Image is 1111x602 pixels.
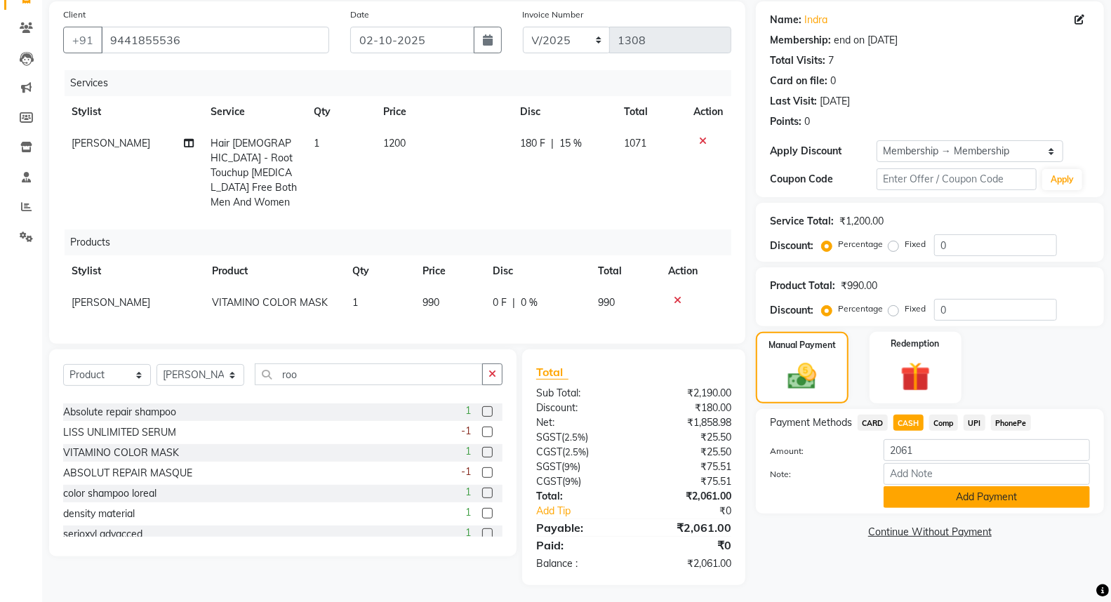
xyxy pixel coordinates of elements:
[964,415,985,431] span: UPI
[536,460,561,473] span: SGST
[770,13,801,27] div: Name:
[72,296,150,309] span: [PERSON_NAME]
[352,296,358,309] span: 1
[526,445,634,460] div: ( )
[523,8,584,21] label: Invoice Number
[905,302,926,315] label: Fixed
[1042,169,1082,190] button: Apply
[759,468,873,481] label: Note:
[616,96,685,128] th: Total
[461,424,471,439] span: -1
[634,415,742,430] div: ₹1,858.98
[211,137,297,208] span: Hair [DEMOGRAPHIC_DATA] - Root Touchup [MEDICAL_DATA] Free Both Men And Women
[465,485,471,500] span: 1
[759,445,873,457] label: Amount:
[63,27,102,53] button: +91
[63,255,204,287] th: Stylist
[465,526,471,540] span: 1
[991,415,1031,431] span: PhonePe
[423,296,439,309] span: 990
[830,74,836,88] div: 0
[63,96,202,128] th: Stylist
[526,415,634,430] div: Net:
[63,466,192,481] div: ABSOLUT REPAIR MASQUE
[624,137,646,149] span: 1071
[536,475,562,488] span: CGST
[834,33,898,48] div: end on [DATE]
[526,504,651,519] a: Add Tip
[770,239,813,253] div: Discount:
[551,136,554,151] span: |
[202,96,306,128] th: Service
[520,136,545,151] span: 180 F
[526,460,634,474] div: ( )
[526,537,634,554] div: Paid:
[804,114,810,129] div: 0
[306,96,375,128] th: Qty
[63,425,176,440] div: LISS UNLIMITED SERUM
[770,53,825,68] div: Total Visits:
[590,255,660,287] th: Total
[526,556,634,571] div: Balance :
[779,360,825,393] img: _cash.svg
[770,279,835,293] div: Product Total:
[652,504,742,519] div: ₹0
[101,27,329,53] input: Search by Name/Mobile/Email/Code
[770,94,817,109] div: Last Visit:
[634,401,742,415] div: ₹180.00
[465,444,471,459] span: 1
[838,302,883,315] label: Percentage
[536,365,568,380] span: Total
[839,214,884,229] div: ₹1,200.00
[841,279,877,293] div: ₹990.00
[63,486,157,501] div: color shampoo loreal
[72,137,150,149] span: [PERSON_NAME]
[350,8,369,21] label: Date
[598,296,615,309] span: 990
[565,476,578,487] span: 9%
[65,70,742,96] div: Services
[929,415,959,431] span: Comp
[414,255,484,287] th: Price
[564,432,585,443] span: 2.5%
[63,8,86,21] label: Client
[891,359,940,395] img: _gift.svg
[63,405,176,420] div: Absolute repair shampoo
[344,255,414,287] th: Qty
[634,460,742,474] div: ₹75.51
[891,337,940,350] label: Redemption
[383,137,406,149] span: 1200
[905,238,926,250] label: Fixed
[314,137,320,149] span: 1
[804,13,827,27] a: Indra
[521,295,538,310] span: 0 %
[634,386,742,401] div: ₹2,190.00
[65,229,742,255] div: Products
[526,489,634,504] div: Total:
[465,505,471,520] span: 1
[634,489,742,504] div: ₹2,061.00
[858,415,888,431] span: CARD
[634,430,742,445] div: ₹25.50
[770,303,813,318] div: Discount:
[685,96,731,128] th: Action
[884,439,1090,461] input: Amount
[559,136,582,151] span: 15 %
[512,295,515,310] span: |
[255,363,483,385] input: Search or Scan
[634,556,742,571] div: ₹2,061.00
[838,238,883,250] label: Percentage
[526,401,634,415] div: Discount:
[63,446,179,460] div: VITAMINO COLOR MASK
[512,96,616,128] th: Disc
[769,339,836,352] label: Manual Payment
[465,403,471,418] span: 1
[893,415,924,431] span: CASH
[564,461,578,472] span: 9%
[770,415,852,430] span: Payment Methods
[634,537,742,554] div: ₹0
[526,386,634,401] div: Sub Total:
[63,507,135,521] div: density material
[884,463,1090,485] input: Add Note
[828,53,834,68] div: 7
